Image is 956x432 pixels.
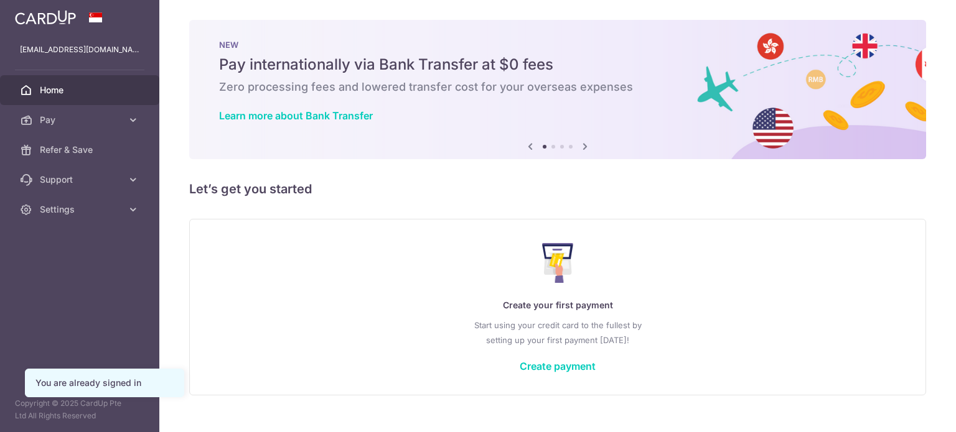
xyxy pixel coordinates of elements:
span: Support [40,173,122,186]
img: Make Payment [542,243,574,283]
h6: Zero processing fees and lowered transfer cost for your overseas expenses [219,80,896,94]
h5: Let’s get you started [189,179,926,199]
span: Settings [40,203,122,216]
a: Learn more about Bank Transfer [219,109,373,122]
p: [EMAIL_ADDRESS][DOMAIN_NAME] [20,44,139,56]
span: Refer & Save [40,144,122,156]
a: Create payment [520,360,596,372]
span: Home [40,84,122,96]
p: Create your first payment [215,298,901,313]
iframe: Opens a widget where you can find more information [876,395,944,426]
img: Bank transfer banner [189,20,926,159]
p: Start using your credit card to the fullest by setting up your first payment [DATE]! [215,318,901,347]
div: You are already signed in [35,377,174,389]
img: CardUp [15,10,76,25]
span: Pay [40,114,122,126]
h5: Pay internationally via Bank Transfer at $0 fees [219,55,896,75]
p: NEW [219,40,896,50]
